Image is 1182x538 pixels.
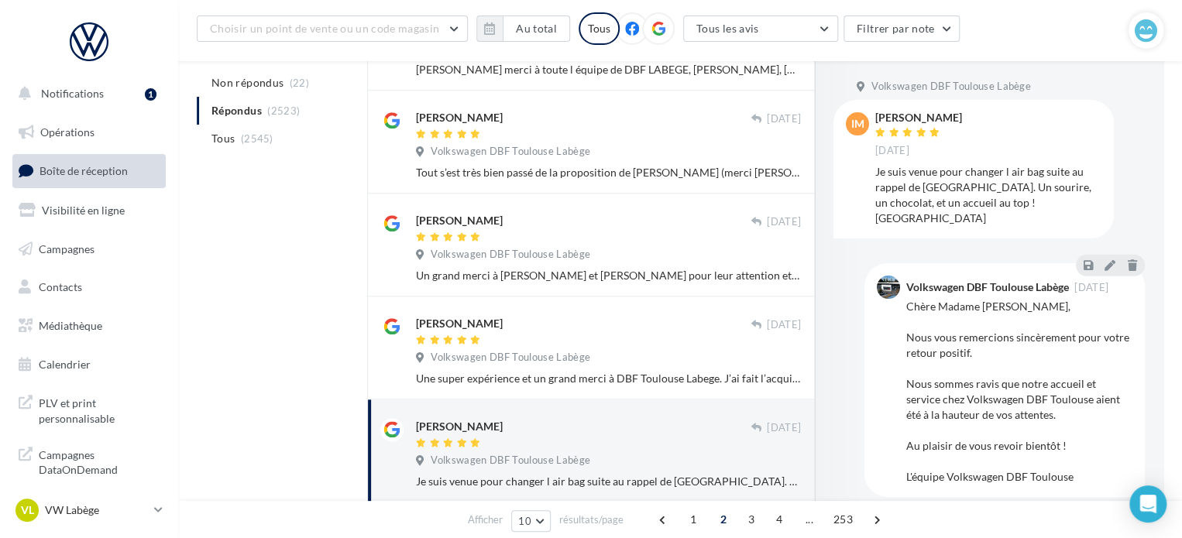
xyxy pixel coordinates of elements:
[767,421,801,435] span: [DATE]
[290,77,309,89] span: (22)
[416,62,801,77] div: [PERSON_NAME] merci à toute l équipe de DBF LABEGE, [PERSON_NAME], [PERSON_NAME] et [PERSON_NAME]...
[844,15,960,42] button: Filtrer par note
[767,318,801,332] span: [DATE]
[767,507,792,532] span: 4
[416,165,801,180] div: Tout s’est très bien passé de la proposition de [PERSON_NAME] (merci [PERSON_NAME]) jusqu’à la ré...
[431,454,590,468] span: Volkswagen DBF Toulouse Labège
[906,299,1132,485] div: Chère Madame [PERSON_NAME], Nous vous remercions sincèrement pour votre retour positif. Nous somm...
[40,125,94,139] span: Opérations
[241,132,273,145] span: (2545)
[503,15,570,42] button: Au total
[431,145,590,159] span: Volkswagen DBF Toulouse Labège
[210,22,439,35] span: Choisir un point de vente ou un code magasin
[906,282,1069,293] div: Volkswagen DBF Toulouse Labège
[39,358,91,371] span: Calendrier
[45,502,148,518] p: VW Labège
[511,510,551,532] button: 10
[145,88,156,101] div: 1
[797,507,822,532] span: ...
[431,351,590,365] span: Volkswagen DBF Toulouse Labège
[871,80,1031,94] span: Volkswagen DBF Toulouse Labège
[42,204,125,217] span: Visibilité en ligne
[696,22,759,35] span: Tous les avis
[211,131,235,146] span: Tous
[41,87,104,100] span: Notifications
[416,213,503,228] div: [PERSON_NAME]
[211,75,283,91] span: Non répondus
[9,77,163,110] button: Notifications 1
[9,154,169,187] a: Boîte de réception
[9,116,169,149] a: Opérations
[476,15,570,42] button: Au total
[9,310,169,342] a: Médiathèque
[39,319,102,332] span: Médiathèque
[9,271,169,303] a: Contacts
[9,194,169,227] a: Visibilité en ligne
[468,512,503,527] span: Afficher
[739,507,764,532] span: 3
[1074,283,1108,293] span: [DATE]
[767,112,801,126] span: [DATE]
[416,268,801,283] div: Un grand merci à [PERSON_NAME] et [PERSON_NAME] pour leur attention et professionnalisme lors de ...
[21,502,34,518] span: VL
[851,116,864,132] span: IM
[579,12,620,45] div: Tous
[39,242,94,255] span: Campagnes
[9,438,169,484] a: Campagnes DataOnDemand
[827,507,859,532] span: 253
[559,512,624,527] span: résultats/page
[416,110,503,125] div: [PERSON_NAME]
[39,444,160,478] span: Campagnes DataOnDemand
[431,248,590,262] span: Volkswagen DBF Toulouse Labège
[518,515,531,527] span: 10
[12,495,166,525] a: VL VW Labège
[39,392,160,426] span: PLV et print personnalisable
[197,15,468,42] button: Choisir un point de vente ou un code magasin
[683,15,838,42] button: Tous les avis
[39,280,82,293] span: Contacts
[416,474,801,489] div: Je suis venue pour changer l air bag suite au rappel de [GEOGRAPHIC_DATA]. Un sourire, un chocola...
[875,164,1101,226] div: Je suis venue pour changer l air bag suite au rappel de [GEOGRAPHIC_DATA]. Un sourire, un chocola...
[1129,485,1167,523] div: Open Intercom Messenger
[9,233,169,266] a: Campagnes
[711,507,736,532] span: 2
[767,215,801,229] span: [DATE]
[875,144,909,158] span: [DATE]
[9,348,169,381] a: Calendrier
[40,164,128,177] span: Boîte de réception
[9,386,169,432] a: PLV et print personnalisable
[681,507,706,532] span: 1
[875,112,962,123] div: [PERSON_NAME]
[416,419,503,434] div: [PERSON_NAME]
[416,371,801,386] div: Une super expérience et un grand merci à DBF Toulouse Labege. J’ai fait l’acquisition d’une ID4 e...
[416,316,503,331] div: [PERSON_NAME]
